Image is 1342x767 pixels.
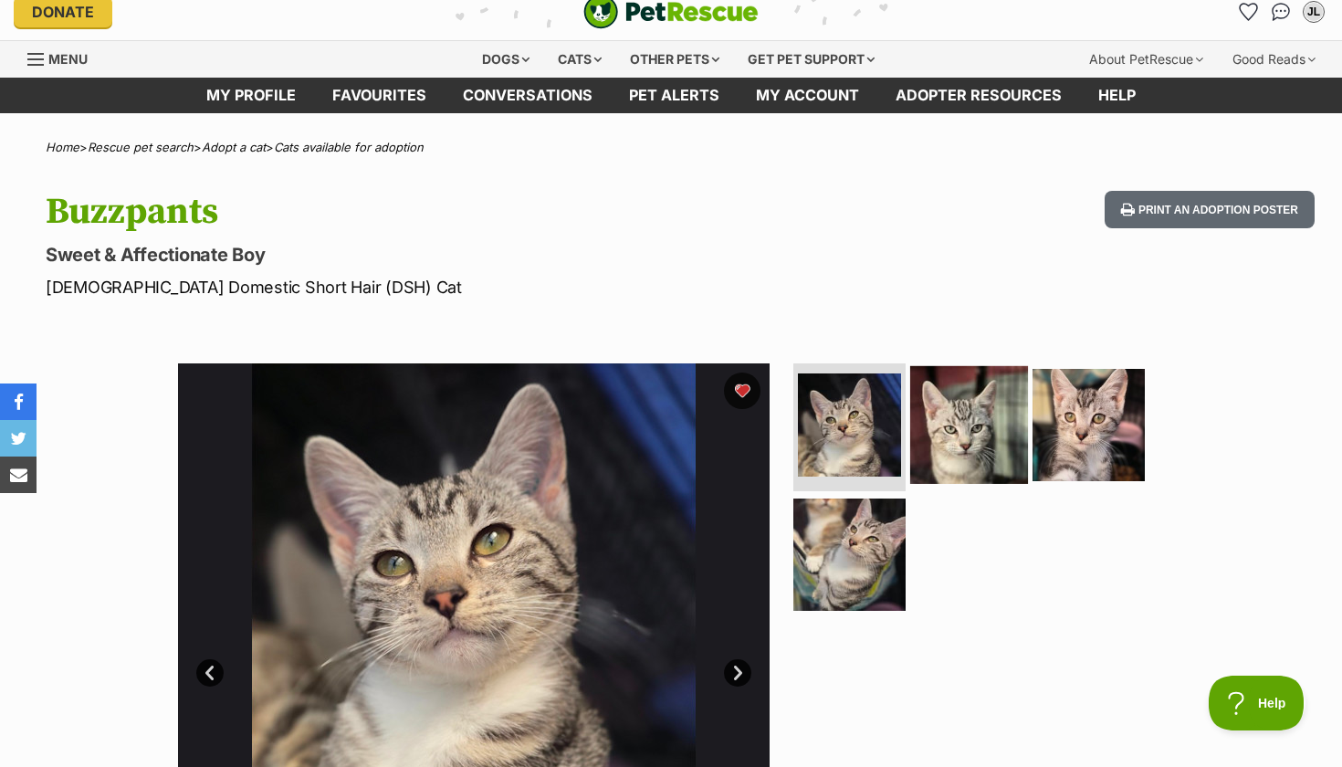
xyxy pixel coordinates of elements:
a: My account [738,78,877,113]
div: Other pets [617,41,732,78]
div: Dogs [469,41,542,78]
a: Home [46,140,79,154]
a: Adopt a cat [202,140,266,154]
div: JL [1305,3,1323,21]
a: Adopter resources [877,78,1080,113]
button: favourite [724,373,760,409]
a: My profile [188,78,314,113]
h1: Buzzpants [46,191,818,233]
span: Menu [48,51,88,67]
img: Photo of Buzzpants [910,366,1028,484]
a: Rescue pet search [88,140,194,154]
a: Pet alerts [611,78,738,113]
a: Menu [27,41,100,74]
img: chat-41dd97257d64d25036548639549fe6c8038ab92f7586957e7f3b1b290dea8141.svg [1272,3,1291,21]
a: Prev [196,659,224,687]
button: Print an adoption poster [1105,191,1315,228]
img: Photo of Buzzpants [798,373,901,477]
a: conversations [445,78,611,113]
img: Photo of Buzzpants [1033,369,1145,481]
iframe: Help Scout Beacon - Open [1209,676,1305,730]
a: Favourites [314,78,445,113]
div: About PetRescue [1076,41,1216,78]
div: Get pet support [735,41,887,78]
p: [DEMOGRAPHIC_DATA] Domestic Short Hair (DSH) Cat [46,275,818,299]
a: Next [724,659,751,687]
div: Good Reads [1220,41,1328,78]
p: Sweet & Affectionate Boy [46,242,818,268]
a: Cats available for adoption [274,140,424,154]
div: Cats [545,41,614,78]
a: Help [1080,78,1154,113]
img: Photo of Buzzpants [793,499,906,611]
